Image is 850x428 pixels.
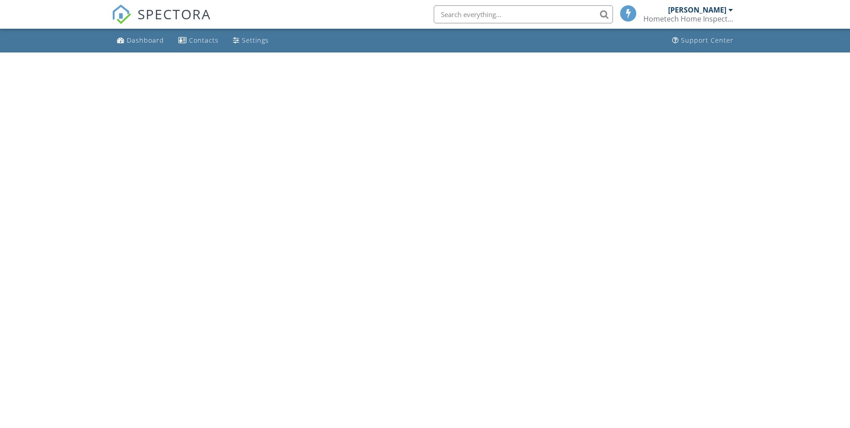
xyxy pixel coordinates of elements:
[669,32,737,49] a: Support Center
[434,5,613,23] input: Search everything...
[242,36,269,44] div: Settings
[668,5,726,14] div: [PERSON_NAME]
[643,14,733,23] div: Hometech Home Inspections
[189,36,219,44] div: Contacts
[112,4,131,24] img: The Best Home Inspection Software - Spectora
[175,32,222,49] a: Contacts
[113,32,168,49] a: Dashboard
[127,36,164,44] div: Dashboard
[229,32,272,49] a: Settings
[138,4,211,23] span: SPECTORA
[112,12,211,31] a: SPECTORA
[681,36,734,44] div: Support Center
